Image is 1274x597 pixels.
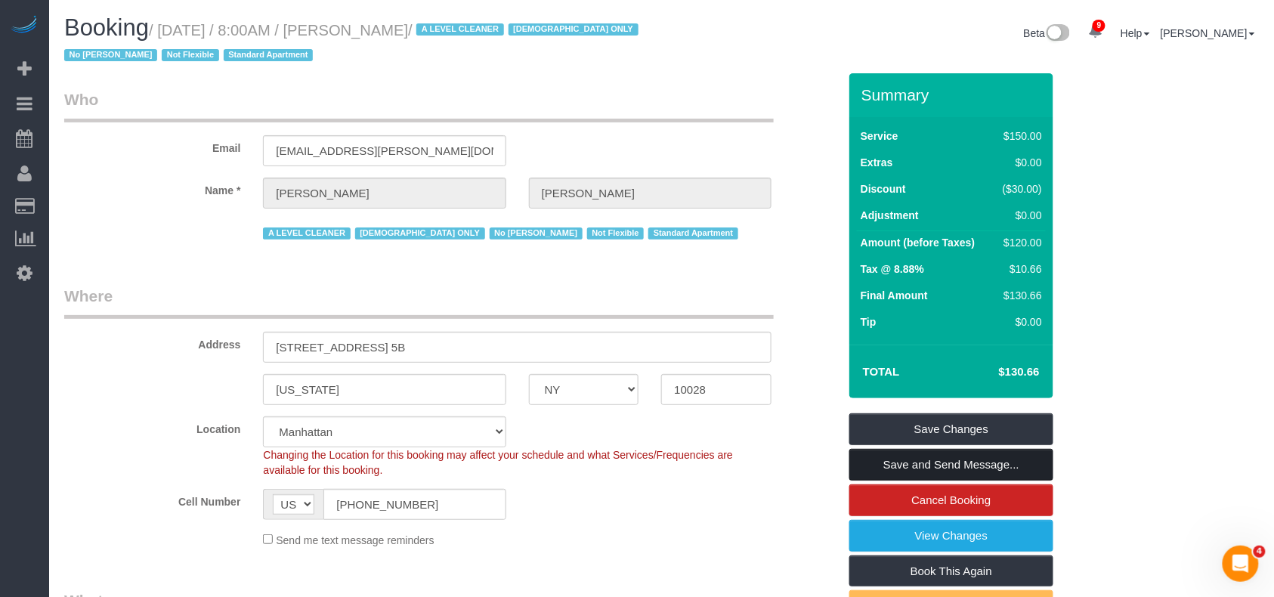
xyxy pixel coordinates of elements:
input: Zip Code [661,374,772,405]
label: Name * [53,178,252,198]
img: New interface [1045,24,1070,44]
small: / [DATE] / 8:00AM / [PERSON_NAME] [64,22,643,64]
label: Final Amount [861,288,928,303]
a: Save and Send Message... [849,449,1053,481]
label: Service [861,128,898,144]
legend: Who [64,88,774,122]
input: Last Name [529,178,772,209]
a: Beta [1024,27,1071,39]
div: $150.00 [997,128,1042,144]
input: City [263,374,506,405]
input: Cell Number [323,489,506,520]
strong: Total [863,365,900,378]
label: Tax @ 8.88% [861,261,924,277]
div: $10.66 [997,261,1042,277]
span: A LEVEL CLEANER [416,23,503,36]
a: [PERSON_NAME] [1161,27,1255,39]
span: Booking [64,14,149,41]
label: Amount (before Taxes) [861,235,975,250]
h4: $130.66 [954,366,1040,379]
span: 9 [1093,20,1105,32]
span: Standard Apartment [224,49,314,61]
a: Cancel Booking [849,484,1053,516]
a: Save Changes [849,413,1053,445]
span: Send me text message reminders [276,534,434,546]
input: First Name [263,178,506,209]
span: No [PERSON_NAME] [490,227,583,240]
div: $0.00 [997,208,1042,223]
a: 9 [1081,15,1110,48]
h3: Summary [861,86,1046,104]
div: $0.00 [997,314,1042,329]
label: Tip [861,314,877,329]
label: Extras [861,155,893,170]
label: Email [53,135,252,156]
img: Automaid Logo [9,15,39,36]
label: Discount [861,181,906,196]
span: Changing the Location for this booking may affect your schedule and what Services/Frequencies are... [263,449,733,476]
span: No [PERSON_NAME] [64,49,157,61]
span: Not Flexible [587,227,645,240]
a: Book This Again [849,555,1053,587]
label: Cell Number [53,489,252,509]
label: Location [53,416,252,437]
span: [DEMOGRAPHIC_DATA] ONLY [509,23,639,36]
span: Standard Apartment [648,227,738,240]
span: Not Flexible [162,49,219,61]
div: $120.00 [997,235,1042,250]
label: Adjustment [861,208,919,223]
div: $130.66 [997,288,1042,303]
a: Help [1121,27,1150,39]
iframe: Intercom live chat [1223,546,1259,582]
legend: Where [64,285,774,319]
span: A LEVEL CLEANER [263,227,350,240]
span: 4 [1254,546,1266,558]
label: Address [53,332,252,352]
div: ($30.00) [997,181,1042,196]
span: [DEMOGRAPHIC_DATA] ONLY [355,227,485,240]
div: $0.00 [997,155,1042,170]
a: View Changes [849,520,1053,552]
input: Email [263,135,506,166]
